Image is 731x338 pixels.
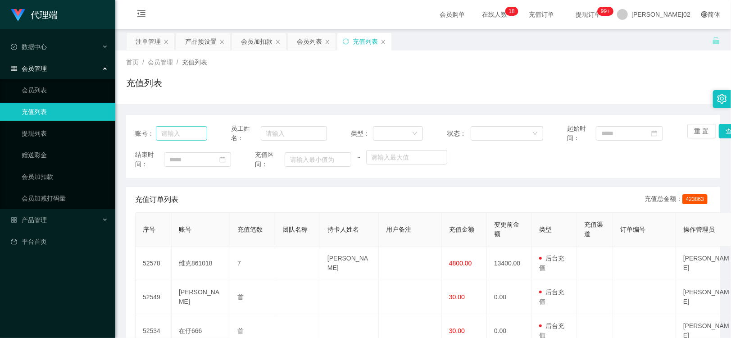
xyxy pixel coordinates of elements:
i: 图标： 设置 [717,94,727,104]
span: 用户备注 [386,226,411,233]
span: 序号 [143,226,155,233]
img: logo.9652507e.png [11,9,25,22]
span: 30.00 [449,327,465,334]
span: 充值列表 [182,59,207,66]
span: 账号 [179,226,191,233]
font: 后台充值 [539,255,564,271]
i: 图标： 关闭 [219,39,225,45]
td: 7 [230,247,275,280]
h1: 充值列表 [126,76,162,90]
font: 会员管理 [22,65,47,72]
span: 充值渠道 [584,221,603,238]
a: 提现列表 [22,124,108,142]
span: 状态： [447,129,471,138]
i: 图标： 同步 [343,38,349,45]
font: 提现订单 [576,11,601,18]
span: 4800.00 [449,260,472,267]
span: 团队名称 [282,226,308,233]
td: 0.00 [487,280,532,314]
font: 产品管理 [22,216,47,224]
i: 图标： 日历 [219,156,226,163]
div: 会员加扣款 [241,33,272,50]
span: 会员管理 [148,59,173,66]
span: 变更前金额 [494,221,519,238]
span: 充值金额 [449,226,474,233]
a: 会员加扣款 [22,168,108,186]
a: 图标： 仪表板平台首页 [11,233,108,251]
td: 首 [230,280,275,314]
td: 52578 [136,247,172,280]
p: 1 [509,7,512,16]
button: 重 置 [687,124,716,138]
a: 代理端 [11,11,58,18]
i: 图标： 关闭 [163,39,169,45]
a: 会员列表 [22,81,108,99]
span: 类型： [351,129,373,138]
p: 8 [512,7,515,16]
font: 后台充值 [539,288,564,305]
span: 账号： [135,129,156,138]
span: / [177,59,178,66]
td: 52549 [136,280,172,314]
span: ~ [351,153,366,162]
span: / [142,59,144,66]
span: 首页 [126,59,139,66]
i: 图标： check-circle-o [11,44,17,50]
div: 充值列表 [353,33,378,50]
span: 操作管理员 [683,226,715,233]
a: 赠送彩金 [22,146,108,164]
font: 简体 [708,11,720,18]
h1: 代理端 [31,0,58,29]
i: 图标： 解锁 [712,37,720,45]
font: 数据中心 [22,43,47,50]
span: 充值区间： [255,150,284,169]
input: 请输入 [156,126,207,141]
td: 13400.00 [487,247,532,280]
span: 订单编号 [620,226,645,233]
i: 图标： menu-fold [126,0,157,29]
font: 充值总金额： [645,195,682,202]
a: 充值列表 [22,103,108,121]
div: 会员列表 [297,33,322,50]
span: 423863 [682,194,708,204]
i: 图标： 日历 [651,130,658,137]
sup: 1177 [597,7,613,16]
span: 结束时间： [135,150,164,169]
span: 持卡人姓名 [327,226,359,233]
i: 图标： 关闭 [325,39,330,45]
i: 图标： 向下 [412,131,418,137]
i: 图标： table [11,65,17,72]
font: 充值订单 [529,11,554,18]
span: 类型 [539,226,552,233]
i: 图标： 向下 [532,131,538,137]
input: 请输入最大值 [366,150,447,164]
i: 图标： global [701,11,708,18]
span: 起始时间： [567,124,596,143]
span: 30.00 [449,293,465,301]
input: 请输入 [261,126,327,141]
td: [PERSON_NAME] [172,280,230,314]
input: 请输入最小值为 [285,152,351,167]
i: 图标： 关闭 [381,39,386,45]
td: 维克861018 [172,247,230,280]
span: 充值笔数 [237,226,263,233]
i: 图标： AppStore-O [11,217,17,223]
div: 产品预设置 [185,33,217,50]
sup: 18 [505,7,518,16]
i: 图标： 关闭 [275,39,281,45]
span: 充值订单列表 [135,194,178,205]
td: [PERSON_NAME] [320,247,379,280]
font: 在线人数 [482,11,507,18]
span: 员工姓名： [231,124,260,143]
div: 注单管理 [136,33,161,50]
a: 会员加减打码量 [22,189,108,207]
